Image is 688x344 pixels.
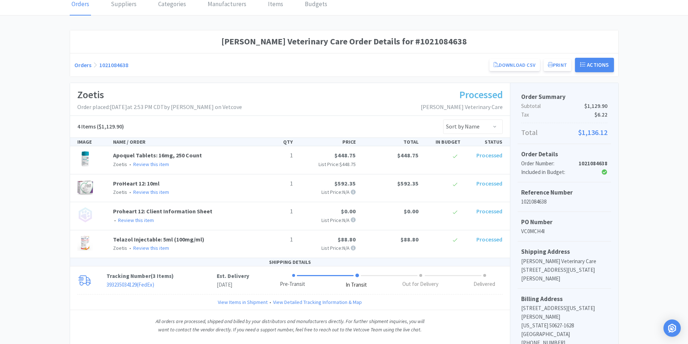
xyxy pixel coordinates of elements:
[489,59,540,71] a: Download CSV
[74,138,111,146] div: IMAGE
[280,280,305,288] div: Pre-Transit
[334,152,356,159] span: $448.75
[397,152,419,159] span: $448.75
[77,122,124,131] h5: ($1,129.90)
[397,180,419,187] span: $592.35
[128,245,132,251] span: •
[156,318,424,332] i: All orders are processed, shipped and billed by your distributors and manufacturers directly. For...
[334,180,356,187] span: $592.35
[521,313,607,321] p: [PERSON_NAME]
[521,257,607,283] p: [PERSON_NAME] Veterinary Care [STREET_ADDRESS][US_STATE][PERSON_NAME]
[133,161,169,167] a: Review this item
[113,236,204,243] a: Telazol Injectable: 5ml (100mg/ml)
[299,160,356,168] p: List Price:
[578,127,607,138] span: $1,136.12
[113,245,127,251] span: Zoetis
[521,197,607,206] p: 1021084638
[476,236,502,243] span: Processed
[521,168,579,177] div: Included in Budget:
[77,87,242,103] h1: Zoetis
[74,35,614,48] h1: [PERSON_NAME] Veterinary Care Order Details for #1021084638
[128,189,132,195] span: •
[254,138,296,146] div: QTY
[341,208,356,215] span: $0.00
[404,208,419,215] span: $0.00
[476,180,502,187] span: Processed
[521,294,607,304] h5: Billing Address
[77,103,242,112] p: Order placed: [DATE] at 2:53 PM CDT by [PERSON_NAME] on Vetcove
[113,152,202,159] a: Apoquel Tablets: 16mg, 250 Count
[113,180,160,187] a: ProHeart 12: 10ml
[521,227,607,236] p: VC0MCH4I
[77,151,93,167] img: 2202423bdd2a4bf8a2b81be5094bd9e4_331805.png
[299,244,356,252] p: List Price: N/A
[521,110,607,119] p: Tax
[128,161,132,167] span: •
[521,247,607,257] h5: Shipping Address
[594,110,607,119] span: $6.22
[296,138,359,146] div: PRICE
[476,208,502,215] span: Processed
[257,151,293,160] p: 1
[521,149,607,159] h5: Order Details
[133,189,169,195] a: Review this item
[133,245,169,251] a: Review this item
[459,88,503,101] span: Processed
[421,103,503,112] p: [PERSON_NAME] Veterinary Care
[217,280,249,289] p: [DATE]
[401,236,419,243] span: $88.80
[521,188,607,197] h5: Reference Number
[257,179,293,188] p: 1
[584,102,607,110] span: $1,129.90
[257,235,293,244] p: 1
[113,217,117,223] span: •
[74,61,91,69] a: Orders
[153,273,172,279] span: 3 Items
[118,217,154,223] a: Review this item
[99,61,128,69] a: 1021084638
[299,216,356,224] p: List Price: N/A
[463,138,505,146] div: STATUS
[273,298,362,306] a: View Detailed Tracking Information & Map
[402,280,438,288] div: Out for Delivery
[77,123,96,130] span: 4 Items
[544,59,571,71] button: Print
[476,152,502,159] span: Processed
[521,102,607,110] p: Subtotal
[359,138,421,146] div: TOTAL
[113,161,127,167] span: Zoetis
[77,179,93,195] img: 8bb33f10a7ce4c978c19128668e5ef0f_300737.png
[299,188,356,196] p: List Price: N/A
[77,235,93,251] img: 69cde5a36f1c4ca8a434586e7f2d897e_295745.jpeg
[473,280,495,288] div: Delivered
[77,207,93,223] img: no_image.png
[113,208,212,215] span: Proheart 12: Client Information Sheet
[268,298,273,306] span: •
[421,138,463,146] div: IN BUDGET
[107,272,217,280] p: Tracking Number ( )
[521,159,579,168] div: Order Number:
[521,304,607,313] p: [STREET_ADDRESS][US_STATE]
[339,161,356,167] span: $448.75
[110,138,254,146] div: NAME / ORDER
[218,298,268,306] a: View Items in Shipment
[521,92,607,102] h5: Order Summary
[107,281,154,288] a: 393235034129(FedEx)
[521,217,607,227] h5: PO Number
[70,258,510,266] div: SHIPPING DETAILS
[217,272,249,280] p: Est. Delivery
[521,321,607,339] p: [US_STATE] 50627-1628 [GEOGRAPHIC_DATA]
[579,160,607,167] strong: 1021084638
[257,207,293,216] p: 1
[346,281,367,289] div: In Transit
[575,58,614,72] button: Actions
[663,319,681,337] div: Open Intercom Messenger
[521,127,607,138] p: Total
[338,236,356,243] span: $88.80
[113,189,127,195] span: Zoetis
